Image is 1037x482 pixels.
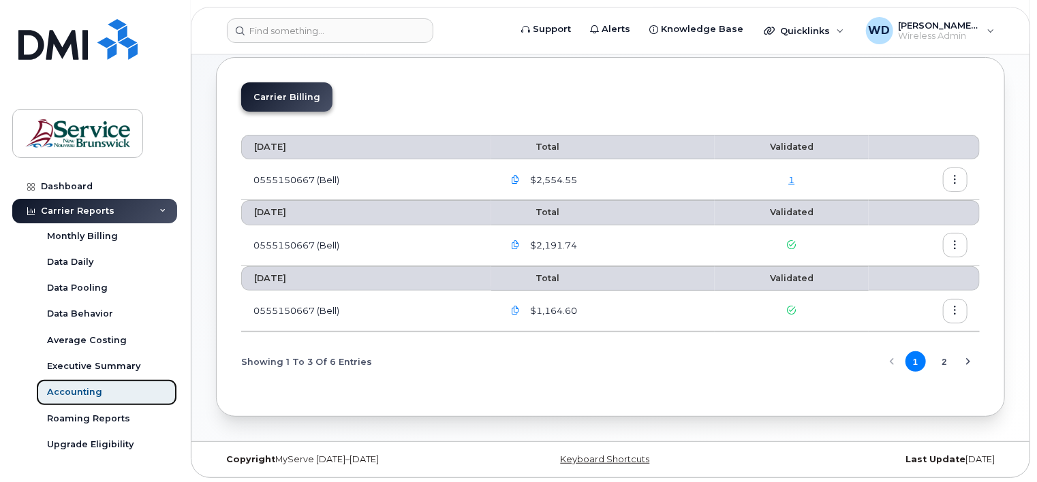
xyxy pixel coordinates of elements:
span: Wireless Admin [899,31,980,42]
button: Page 2 [934,351,955,372]
th: [DATE] [241,135,491,159]
span: Support [533,22,571,36]
th: Validated [715,266,869,291]
span: $2,191.74 [528,239,578,252]
span: Total [504,207,560,217]
button: Next Page [958,351,978,372]
div: [DATE] [742,454,1005,465]
a: Support [512,16,581,43]
th: [DATE] [241,266,491,291]
span: Total [504,273,560,283]
strong: Last Update [906,454,965,464]
td: 0555150667 (Bell) [241,225,491,266]
a: Keyboard Shortcuts [561,454,650,464]
span: Alerts [602,22,630,36]
span: Total [504,142,560,152]
td: 0555150667 (Bell) [241,291,491,332]
span: [PERSON_NAME] (ASD-N) [899,20,980,31]
th: Validated [715,200,869,225]
div: MyServe [DATE]–[DATE] [216,454,479,465]
input: Find something... [227,18,433,43]
span: Knowledge Base [661,22,743,36]
strong: Copyright [226,454,275,464]
th: Validated [715,135,869,159]
a: Knowledge Base [640,16,753,43]
th: [DATE] [241,200,491,225]
a: Alerts [581,16,640,43]
span: $2,554.55 [528,174,578,187]
span: $1,164.60 [528,304,578,317]
div: Walsh, Dawn (ASD-N) [856,17,1004,44]
button: Page 1 [906,351,926,372]
span: Quicklinks [780,25,830,36]
a: 1 [788,174,794,185]
span: WD [869,22,891,39]
div: Quicklinks [754,17,854,44]
td: 0555150667 (Bell) [241,159,491,200]
span: Showing 1 To 3 Of 6 Entries [241,351,372,372]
